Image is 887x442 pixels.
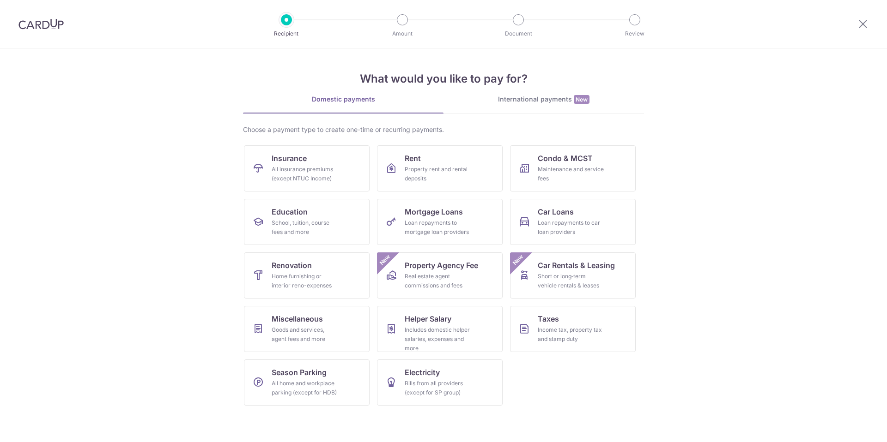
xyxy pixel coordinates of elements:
span: Rent [405,153,421,164]
span: Mortgage Loans [405,206,463,217]
a: ElectricityBills from all providers (except for SP group) [377,359,503,406]
span: Insurance [272,153,307,164]
a: TaxesIncome tax, property tax and stamp duty [510,306,636,352]
span: New [510,252,526,268]
div: Includes domestic helper salaries, expenses and more [405,325,471,353]
a: Property Agency FeeReal estate agent commissions and feesNew [377,252,503,299]
span: Renovation [272,260,312,271]
div: Maintenance and service fees [538,165,604,183]
div: Property rent and rental deposits [405,165,471,183]
div: Loan repayments to mortgage loan providers [405,218,471,237]
h4: What would you like to pay for? [243,71,644,87]
span: Season Parking [272,367,327,378]
div: International payments [443,95,644,104]
div: School, tuition, course fees and more [272,218,338,237]
span: Condo & MCST [538,153,593,164]
div: Loan repayments to car loan providers [538,218,604,237]
a: Car LoansLoan repayments to car loan providers [510,199,636,245]
p: Document [484,29,553,38]
a: EducationSchool, tuition, course fees and more [244,199,370,245]
div: Choose a payment type to create one-time or recurring payments. [243,125,644,134]
div: Real estate agent commissions and fees [405,272,471,290]
span: New [574,95,589,104]
span: Miscellaneous [272,313,323,324]
a: RenovationHome furnishing or interior reno-expenses [244,252,370,299]
a: Season ParkingAll home and workplace parking (except for HDB) [244,359,370,406]
a: Helper SalaryIncludes domestic helper salaries, expenses and more [377,306,503,352]
div: Home furnishing or interior reno-expenses [272,272,338,290]
a: RentProperty rent and rental deposits [377,145,503,191]
div: Goods and services, agent fees and more [272,325,338,344]
img: CardUp [18,18,64,30]
span: Education [272,206,308,217]
span: Electricity [405,367,440,378]
div: Short or long‑term vehicle rentals & leases [538,272,604,290]
p: Amount [368,29,437,38]
a: Mortgage LoansLoan repayments to mortgage loan providers [377,199,503,245]
a: Condo & MCSTMaintenance and service fees [510,145,636,191]
a: Car Rentals & LeasingShort or long‑term vehicle rentals & leasesNew [510,252,636,299]
span: Car Loans [538,206,574,217]
div: Bills from all providers (except for SP group) [405,379,471,397]
span: Taxes [538,313,559,324]
a: MiscellaneousGoods and services, agent fees and more [244,306,370,352]
div: Income tax, property tax and stamp duty [538,325,604,344]
span: Property Agency Fee [405,260,478,271]
span: Helper Salary [405,313,451,324]
span: New [377,252,393,268]
a: InsuranceAll insurance premiums (except NTUC Income) [244,145,370,191]
span: Car Rentals & Leasing [538,260,615,271]
div: All home and workplace parking (except for HDB) [272,379,338,397]
p: Review [601,29,669,38]
div: Domestic payments [243,95,443,104]
p: Recipient [252,29,321,38]
div: All insurance premiums (except NTUC Income) [272,165,338,183]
